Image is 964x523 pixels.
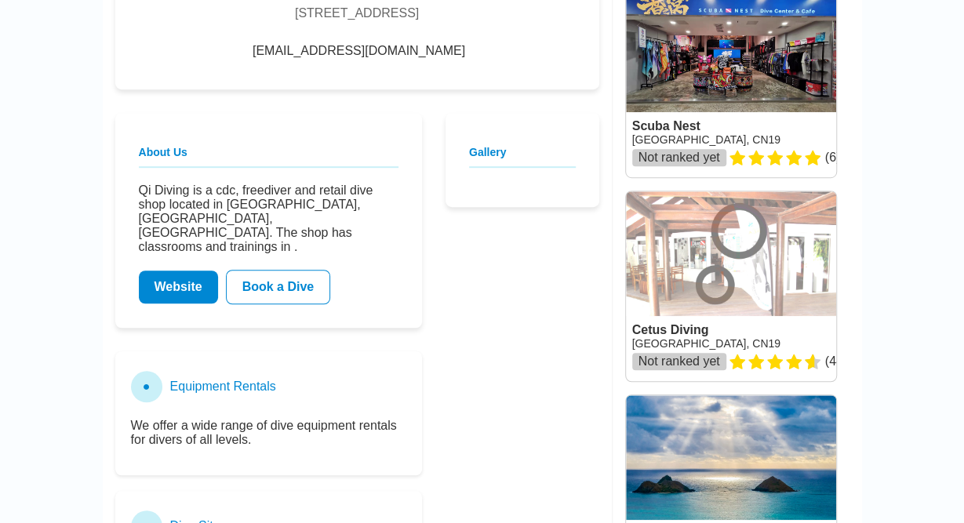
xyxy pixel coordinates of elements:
[226,270,331,304] a: Book a Dive
[469,146,576,168] h2: Gallery
[632,133,780,146] a: [GEOGRAPHIC_DATA], CN19
[139,146,398,168] h2: About Us
[253,44,465,58] span: [EMAIL_ADDRESS][DOMAIN_NAME]
[131,419,406,447] p: We offer a wide range of dive equipment rentals for divers of all levels.
[131,371,162,402] div: ●
[295,6,419,20] div: [STREET_ADDRESS]
[632,337,780,350] a: [GEOGRAPHIC_DATA], CN19
[170,380,276,394] h3: Equipment Rentals
[139,271,218,303] a: Website
[139,183,398,254] p: Qi Diving is a cdc, freediver and retail dive shop located in [GEOGRAPHIC_DATA], [GEOGRAPHIC_DATA...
